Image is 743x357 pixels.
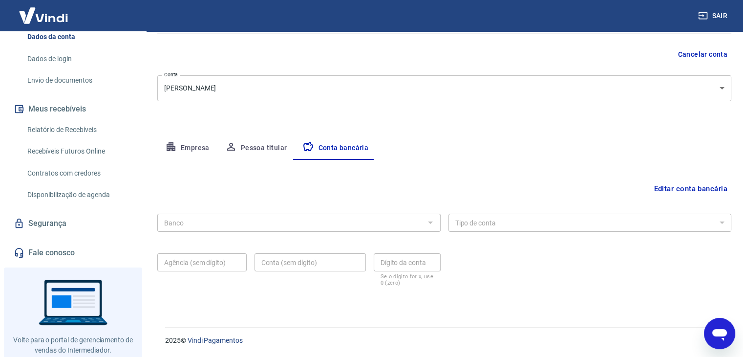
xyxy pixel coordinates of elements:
button: Sair [696,7,731,25]
p: Se o dígito for x, use 0 (zero) [381,273,434,286]
a: Dados da conta [23,27,134,47]
button: Editar conta bancária [650,179,731,198]
button: Cancelar conta [674,45,731,64]
a: Envio de documentos [23,70,134,90]
button: Conta bancária [295,136,376,160]
div: [PERSON_NAME] [157,75,731,101]
button: Empresa [157,136,217,160]
label: Conta [164,71,178,78]
a: Recebíveis Futuros Online [23,141,134,161]
a: Vindi Pagamentos [188,336,243,344]
button: Meus recebíveis [12,98,134,120]
a: Fale conosco [12,242,134,264]
a: Relatório de Recebíveis [23,120,134,140]
a: Dados de login [23,49,134,69]
a: Segurança [12,213,134,234]
a: Disponibilização de agenda [23,185,134,205]
button: Pessoa titular [217,136,295,160]
p: 2025 © [165,335,720,346]
iframe: Botão para abrir a janela de mensagens, conversa em andamento [704,318,735,349]
img: Vindi [12,0,75,30]
a: Contratos com credores [23,163,134,183]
